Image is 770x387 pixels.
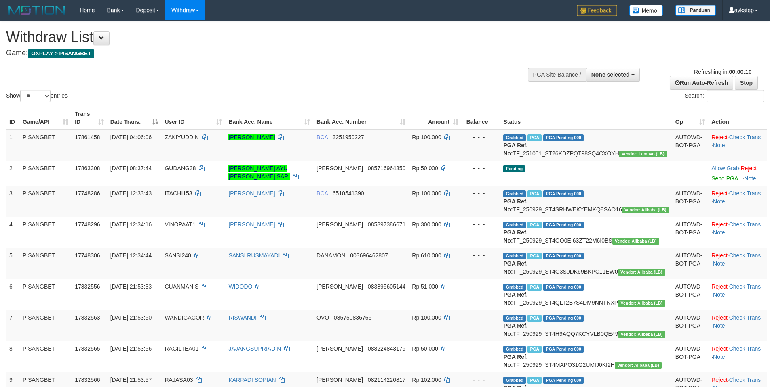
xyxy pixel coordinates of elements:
span: Marked by avknovia [527,346,542,353]
td: PISANGBET [19,186,72,217]
div: - - - [465,376,497,384]
b: PGA Ref. No: [503,229,527,244]
span: PGA Pending [543,190,584,197]
a: Note [713,142,725,149]
span: Copy 6510541390 to clipboard [333,190,364,197]
a: Reject [711,314,728,321]
span: Rp 100.000 [412,134,441,140]
td: 7 [6,310,19,341]
span: Rp 610.000 [412,252,441,259]
a: Check Trans [729,345,761,352]
span: Vendor URL: https://dashboard.q2checkout.com/secure [618,331,665,338]
div: - - - [465,189,497,197]
span: Rp 300.000 [412,221,441,228]
a: Reject [711,190,728,197]
span: Marked by avkwilly [527,134,542,141]
span: Pending [503,165,525,172]
span: GUDANG38 [165,165,196,172]
span: Copy 085750836766 to clipboard [334,314,371,321]
b: PGA Ref. No: [503,198,527,213]
a: Note [713,198,725,205]
img: MOTION_logo.png [6,4,68,16]
th: Balance [462,107,500,130]
span: Marked by avknovia [527,377,542,384]
span: Vendor URL: https://dashboard.q2checkout.com/secure [618,300,665,307]
td: AUTOWD-BOT-PGA [672,279,708,310]
div: - - - [465,282,497,291]
span: 17748296 [75,221,100,228]
a: Reject [711,134,728,140]
th: Status [500,107,672,130]
a: RISWANDI [228,314,256,321]
td: TF_250929_ST4QLT2B7S4DM9NNTNXP [500,279,672,310]
a: KARPADI SOPIAN [228,377,276,383]
div: - - - [465,314,497,322]
span: ITACHI153 [165,190,192,197]
span: DANAMON [316,252,346,259]
button: None selected [586,68,640,82]
b: PGA Ref. No: [503,322,527,337]
span: Grabbed [503,346,526,353]
span: [DATE] 04:06:06 [110,134,152,140]
span: 17832565 [75,345,100,352]
span: [PERSON_NAME] [316,283,363,290]
select: Showentries [20,90,51,102]
span: Rp 50.000 [412,165,438,172]
td: TF_250929_ST4SRHWEKYEMKQ8SAO16 [500,186,672,217]
span: [DATE] 12:33:43 [110,190,152,197]
span: [DATE] 08:37:44 [110,165,152,172]
span: OVO [316,314,329,321]
a: Reject [711,377,728,383]
td: TF_251001_ST26KDZPQT98SQ4CXOYH [500,130,672,161]
span: PGA Pending [543,346,584,353]
span: [DATE] 12:34:44 [110,252,152,259]
a: Allow Grab [711,165,739,172]
span: [PERSON_NAME] [316,377,363,383]
span: Grabbed [503,190,526,197]
span: 17832556 [75,283,100,290]
a: JAJANGSUPRIADIN [228,345,281,352]
td: PISANGBET [19,341,72,372]
div: - - - [465,164,497,172]
span: Refreshing in: [694,69,751,75]
th: ID [6,107,19,130]
div: - - - [465,133,497,141]
span: 17832566 [75,377,100,383]
td: PISANGBET [19,310,72,341]
span: 17861458 [75,134,100,140]
th: Game/API: activate to sort column ascending [19,107,72,130]
b: PGA Ref. No: [503,354,527,368]
td: AUTOWD-BOT-PGA [672,130,708,161]
span: PGA Pending [543,222,584,228]
span: [PERSON_NAME] [316,221,363,228]
span: RAGILTEA01 [165,345,198,352]
a: Check Trans [729,252,761,259]
span: OXPLAY > PISANGBET [28,49,94,58]
span: Copy 085397386671 to clipboard [368,221,405,228]
a: Check Trans [729,314,761,321]
div: - - - [465,345,497,353]
span: [DATE] 21:53:33 [110,283,152,290]
a: Stop [735,76,758,90]
b: PGA Ref. No: [503,142,527,157]
b: PGA Ref. No: [503,260,527,275]
span: [DATE] 12:34:16 [110,221,152,228]
span: Grabbed [503,284,526,291]
th: Date Trans.: activate to sort column descending [107,107,162,130]
strong: 00:00:10 [729,69,751,75]
td: AUTOWD-BOT-PGA [672,310,708,341]
span: ZAKIYUDDIN [165,134,199,140]
a: SANSI RUSMAYADI [228,252,280,259]
td: TF_250929_ST4OO0EI63ZT22M6I0BS [500,217,672,248]
a: [PERSON_NAME] [228,190,275,197]
th: Amount: activate to sort column ascending [409,107,462,130]
th: Trans ID: activate to sort column ascending [72,107,107,130]
a: Check Trans [729,377,761,383]
span: · [711,165,740,172]
span: Vendor URL: https://dashboard.q2checkout.com/secure [619,151,667,157]
span: [PERSON_NAME] [316,345,363,352]
img: panduan.png [675,5,716,16]
th: Action [708,107,767,130]
td: PISANGBET [19,130,72,161]
span: Copy 088224843179 to clipboard [368,345,405,352]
